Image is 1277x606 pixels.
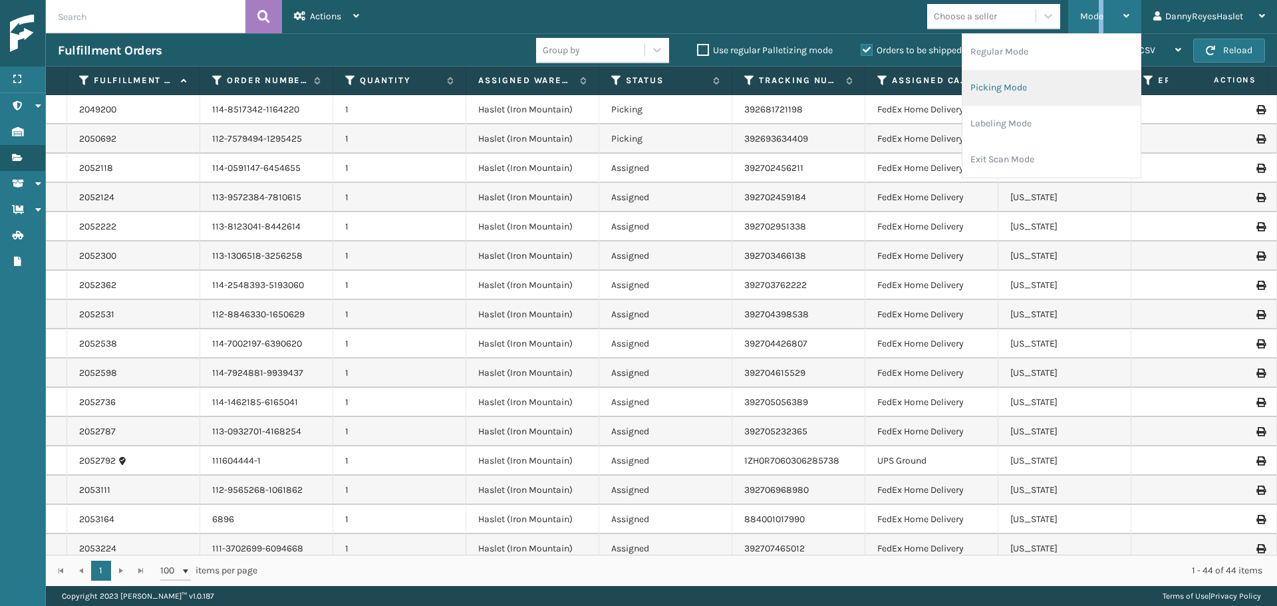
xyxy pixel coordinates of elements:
td: FedEx Home Delivery [865,476,998,505]
td: FedEx Home Delivery [865,241,998,271]
td: Haslet (Iron Mountain) [466,417,599,446]
td: [US_STATE] [998,476,1131,505]
i: Print Label [1256,544,1264,553]
td: Assigned [599,505,732,534]
td: UPS Ground [865,446,998,476]
td: Haslet (Iron Mountain) [466,212,599,241]
a: 2052362 [79,279,116,292]
i: Print Label [1256,486,1264,495]
a: 392703466138 [744,250,806,261]
a: 2053224 [79,542,116,555]
td: Assigned [599,476,732,505]
td: Haslet (Iron Mountain) [466,388,599,417]
td: FedEx Home Delivery [865,212,998,241]
td: Haslet (Iron Mountain) [466,300,599,329]
td: Assigned [599,154,732,183]
i: Print Label [1256,193,1264,202]
td: FedEx Home Delivery [865,183,998,212]
button: Reload [1193,39,1265,63]
i: Print Label [1256,310,1264,319]
div: 1 - 44 of 44 items [276,564,1262,577]
a: 2052531 [79,308,114,321]
label: Order Number [227,75,307,86]
td: Haslet (Iron Mountain) [466,359,599,388]
td: 114-1462185-6165041 [200,388,333,417]
a: 2052118 [79,162,113,175]
a: 2052792 [79,454,116,468]
a: 2053164 [79,513,114,526]
td: [US_STATE] [998,446,1131,476]
td: FedEx Home Delivery [865,388,998,417]
a: 392707465012 [744,543,805,554]
li: Picking Mode [962,70,1141,106]
a: 2052538 [79,337,117,351]
a: Privacy Policy [1210,591,1261,601]
td: 1 [333,329,466,359]
td: 114-0591147-6454655 [200,154,333,183]
i: Print Label [1256,222,1264,231]
td: Assigned [599,417,732,446]
td: Haslet (Iron Mountain) [466,95,599,124]
td: [US_STATE] [998,300,1131,329]
a: 392705232365 [744,426,807,437]
p: Copyright 2023 [PERSON_NAME]™ v 1.0.187 [62,586,214,606]
div: Choose a seller [934,9,997,23]
li: Regular Mode [962,34,1141,70]
td: 111-3702699-6094668 [200,534,333,563]
td: FedEx Home Delivery [865,271,998,300]
td: [US_STATE] [998,212,1131,241]
td: 1 [333,534,466,563]
td: Assigned [599,241,732,271]
li: Exit Scan Mode [962,142,1141,178]
td: [US_STATE] [998,241,1131,271]
i: Print Label [1256,105,1264,114]
td: 1 [333,388,466,417]
a: Terms of Use [1163,591,1208,601]
td: Haslet (Iron Mountain) [466,476,599,505]
td: Haslet (Iron Mountain) [466,505,599,534]
td: 113-9572384-7810615 [200,183,333,212]
td: 1 [333,300,466,329]
a: 2052736 [79,396,116,409]
td: 114-7924881-9939437 [200,359,333,388]
a: 392702951338 [744,221,806,232]
label: Tracking Number [759,75,839,86]
i: Print Label [1256,164,1264,173]
li: Labeling Mode [962,106,1141,142]
a: 392681721198 [744,104,803,115]
td: Assigned [599,183,732,212]
td: Assigned [599,329,732,359]
h3: Fulfillment Orders [58,43,162,59]
label: Use regular Palletizing mode [697,45,833,56]
td: FedEx Home Delivery [865,95,998,124]
span: items per page [160,561,257,581]
td: [US_STATE] [998,183,1131,212]
td: 1 [333,359,466,388]
a: 884001017990 [744,514,805,525]
i: Print Label [1256,456,1264,466]
td: Assigned [599,388,732,417]
td: 112-7579494-1295425 [200,124,333,154]
td: Haslet (Iron Mountain) [466,329,599,359]
td: [US_STATE] [998,271,1131,300]
td: Assigned [599,446,732,476]
a: 1 [91,561,111,581]
td: 113-1306518-3256258 [200,241,333,271]
i: Print Label [1256,427,1264,436]
td: Assigned [599,271,732,300]
a: 392702456211 [744,162,803,174]
td: Haslet (Iron Mountain) [466,183,599,212]
td: 1 [333,183,466,212]
td: Haslet (Iron Mountain) [466,271,599,300]
td: [US_STATE] [998,417,1131,446]
div: Group by [543,43,580,57]
a: 392704398538 [744,309,809,320]
label: Status [626,75,706,86]
td: [US_STATE] [998,505,1131,534]
a: 392704426807 [744,338,807,349]
a: 392706968980 [744,484,809,496]
label: Fulfillment Order Id [94,75,174,86]
td: FedEx Home Delivery [865,505,998,534]
a: 2050692 [79,132,116,146]
td: 113-8123041-8442614 [200,212,333,241]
